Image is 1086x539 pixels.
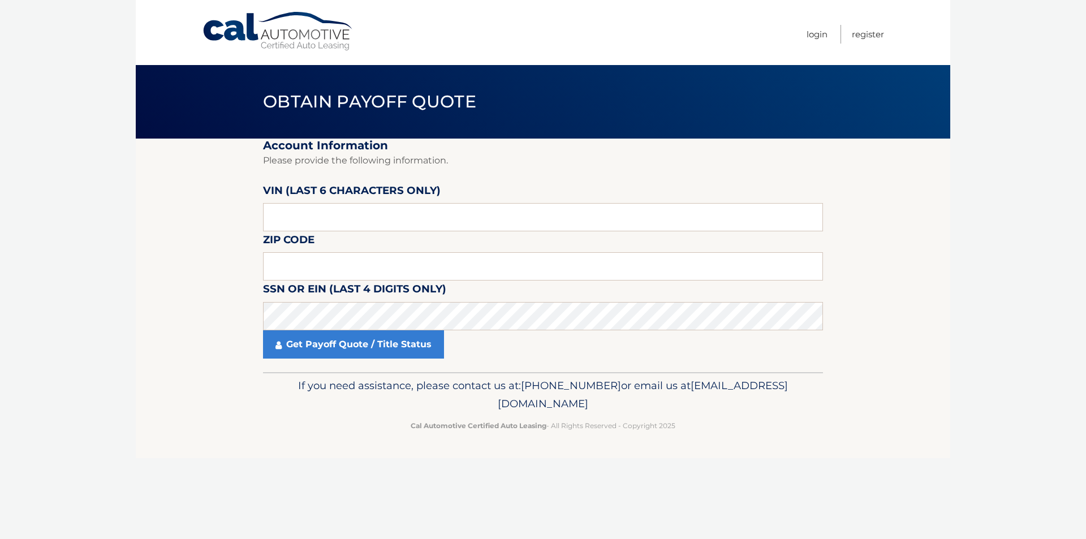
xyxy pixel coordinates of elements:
a: Login [807,25,828,44]
span: Obtain Payoff Quote [263,91,476,112]
label: Zip Code [263,231,314,252]
label: SSN or EIN (last 4 digits only) [263,281,446,301]
a: Get Payoff Quote / Title Status [263,330,444,359]
a: Register [852,25,884,44]
span: [PHONE_NUMBER] [521,379,621,392]
p: Please provide the following information. [263,153,823,169]
p: - All Rights Reserved - Copyright 2025 [270,420,816,432]
a: Cal Automotive [202,11,355,51]
strong: Cal Automotive Certified Auto Leasing [411,421,546,430]
label: VIN (last 6 characters only) [263,182,441,203]
h2: Account Information [263,139,823,153]
p: If you need assistance, please contact us at: or email us at [270,377,816,413]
